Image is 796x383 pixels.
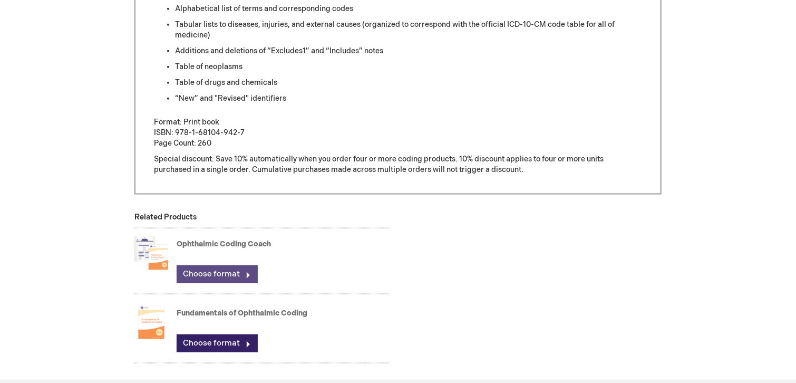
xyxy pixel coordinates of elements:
[175,4,642,14] li: Alphabetical list of terms and corresponding codes
[177,240,271,248] a: Ophthalmic Coding Coach
[177,265,258,283] a: Choose format
[154,154,642,175] p: Special discount: Save 10% automatically when you order four or more coding products. 10% discoun...
[175,46,642,56] li: Additions and deletions of “Excludes1” and “Includes” notes
[154,117,642,149] p: Format: Print book ISBN: 978-1-68104-942-7 Page Count: 260
[134,232,168,274] img: Ophthalmic Coding Coach
[134,301,168,343] img: Fundamentals of Ophthalmic Coding
[177,334,258,352] a: Choose format
[175,78,642,88] li: Table of drugs and chemicals
[175,62,642,72] li: Table of neoplasms
[175,20,642,41] li: Tabular lists to diseases, injuries, and external causes (organized to correspond with the offici...
[177,309,307,318] a: Fundamentals of Ophthalmic Coding
[134,213,197,222] strong: Related Products
[175,93,642,104] li: “New” and "Revised" identifiers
